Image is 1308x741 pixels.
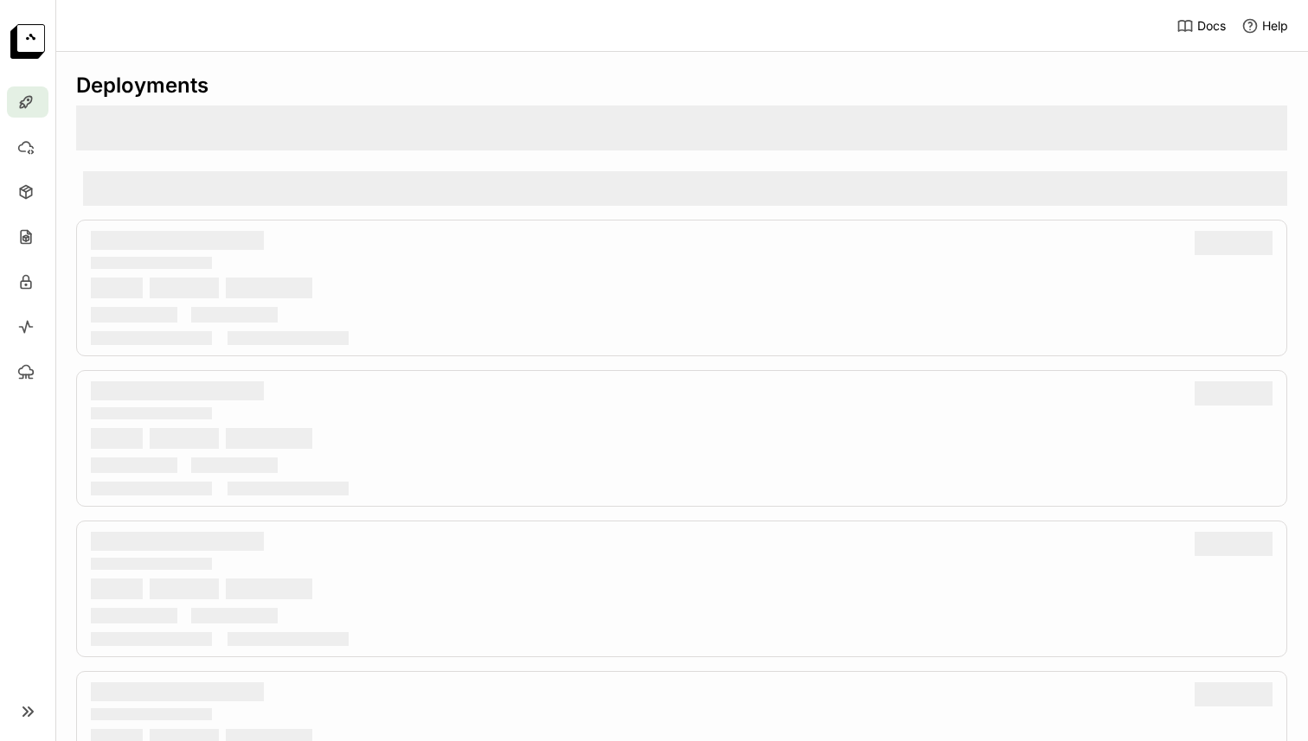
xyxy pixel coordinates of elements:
div: Deployments [76,73,1287,99]
img: logo [10,24,45,59]
a: Docs [1177,17,1226,35]
div: Help [1241,17,1288,35]
span: Docs [1197,18,1226,34]
span: Help [1262,18,1288,34]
